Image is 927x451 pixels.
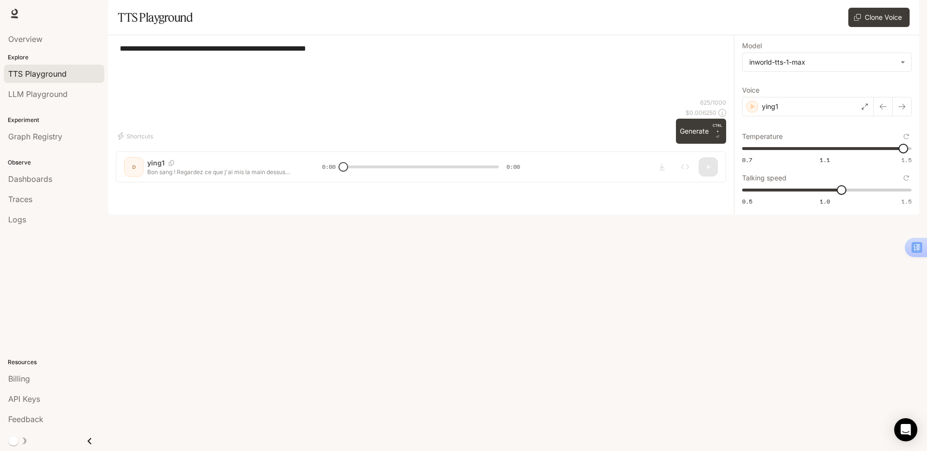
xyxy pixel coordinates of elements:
[713,123,722,140] p: ⏎
[700,98,726,107] p: 625 / 1000
[713,123,722,134] p: CTRL +
[848,8,910,27] button: Clone Voice
[742,156,752,164] span: 0.7
[742,197,752,205] span: 0.5
[742,42,762,49] p: Model
[820,197,830,205] span: 1.0
[762,102,778,111] p: ying1
[894,418,917,441] div: Open Intercom Messenger
[742,175,787,181] p: Talking speed
[901,156,912,164] span: 1.5
[820,156,830,164] span: 1.1
[116,128,157,144] button: Shortcuts
[118,8,193,27] h1: TTS Playground
[676,119,726,144] button: GenerateCTRL +⏎
[743,53,911,71] div: inworld-tts-1-max
[901,131,912,142] button: Reset to default
[742,87,759,94] p: Voice
[749,57,896,67] div: inworld-tts-1-max
[686,109,716,117] p: $ 0.006250
[901,197,912,205] span: 1.5
[901,173,912,183] button: Reset to default
[742,133,783,140] p: Temperature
